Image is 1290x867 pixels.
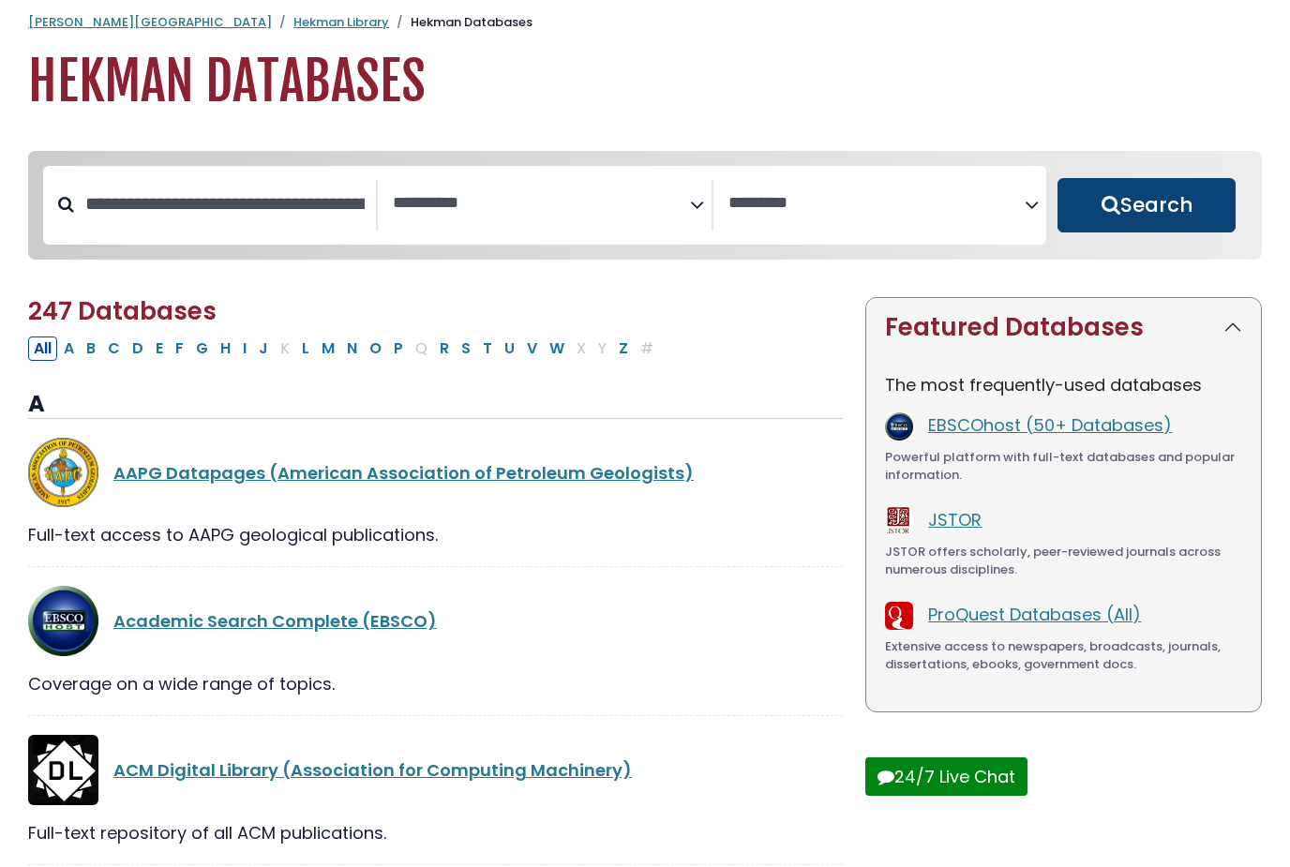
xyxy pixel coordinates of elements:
button: Filter Results D [127,336,149,361]
input: Search database by title or keyword [74,188,376,219]
button: Filter Results H [215,336,236,361]
a: EBSCOhost (50+ Databases) [928,413,1172,437]
button: Filter Results S [456,336,476,361]
button: Submit for Search Results [1057,178,1236,232]
button: Filter Results O [364,336,387,361]
textarea: Search [393,194,689,214]
nav: Search filters [28,151,1262,260]
a: Hekman Library [293,13,389,31]
div: Alpha-list to filter by first letter of database name [28,336,661,359]
button: Featured Databases [866,298,1261,357]
button: Filter Results B [81,336,101,361]
div: Powerful platform with full-text databases and popular information. [885,448,1242,485]
a: AAPG Datapages (American Association of Petroleum Geologists) [113,461,694,485]
div: Extensive access to newspapers, broadcasts, journals, dissertations, ebooks, government docs. [885,637,1242,674]
button: Filter Results F [170,336,189,361]
button: All [28,336,57,361]
nav: breadcrumb [28,13,1262,32]
button: Filter Results W [544,336,570,361]
button: Filter Results U [499,336,520,361]
a: JSTOR [928,508,982,531]
h1: Hekman Databases [28,51,1262,113]
textarea: Search [728,194,1025,214]
button: Filter Results P [388,336,409,361]
button: Filter Results J [253,336,274,361]
span: 247 Databases [28,294,217,328]
button: Filter Results E [150,336,169,361]
div: Coverage on a wide range of topics. [28,671,843,696]
button: Filter Results M [316,336,340,361]
button: Filter Results T [477,336,498,361]
div: Full-text access to AAPG geological publications. [28,522,843,547]
li: Hekman Databases [389,13,532,32]
button: Filter Results V [521,336,543,361]
button: Filter Results N [341,336,363,361]
button: Filter Results Z [613,336,634,361]
button: Filter Results C [102,336,126,361]
button: 24/7 Live Chat [865,757,1027,796]
a: ACM Digital Library (Association for Computing Machinery) [113,758,632,782]
a: Academic Search Complete (EBSCO) [113,609,437,633]
div: JSTOR offers scholarly, peer-reviewed journals across numerous disciplines. [885,543,1242,579]
button: Filter Results G [190,336,214,361]
a: ProQuest Databases (All) [928,603,1141,626]
div: Full-text repository of all ACM publications. [28,820,843,845]
a: [PERSON_NAME][GEOGRAPHIC_DATA] [28,13,272,31]
p: The most frequently-used databases [885,372,1242,397]
h3: A [28,391,843,419]
button: Filter Results R [434,336,455,361]
button: Filter Results I [237,336,252,361]
button: Filter Results L [296,336,315,361]
button: Filter Results A [58,336,80,361]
